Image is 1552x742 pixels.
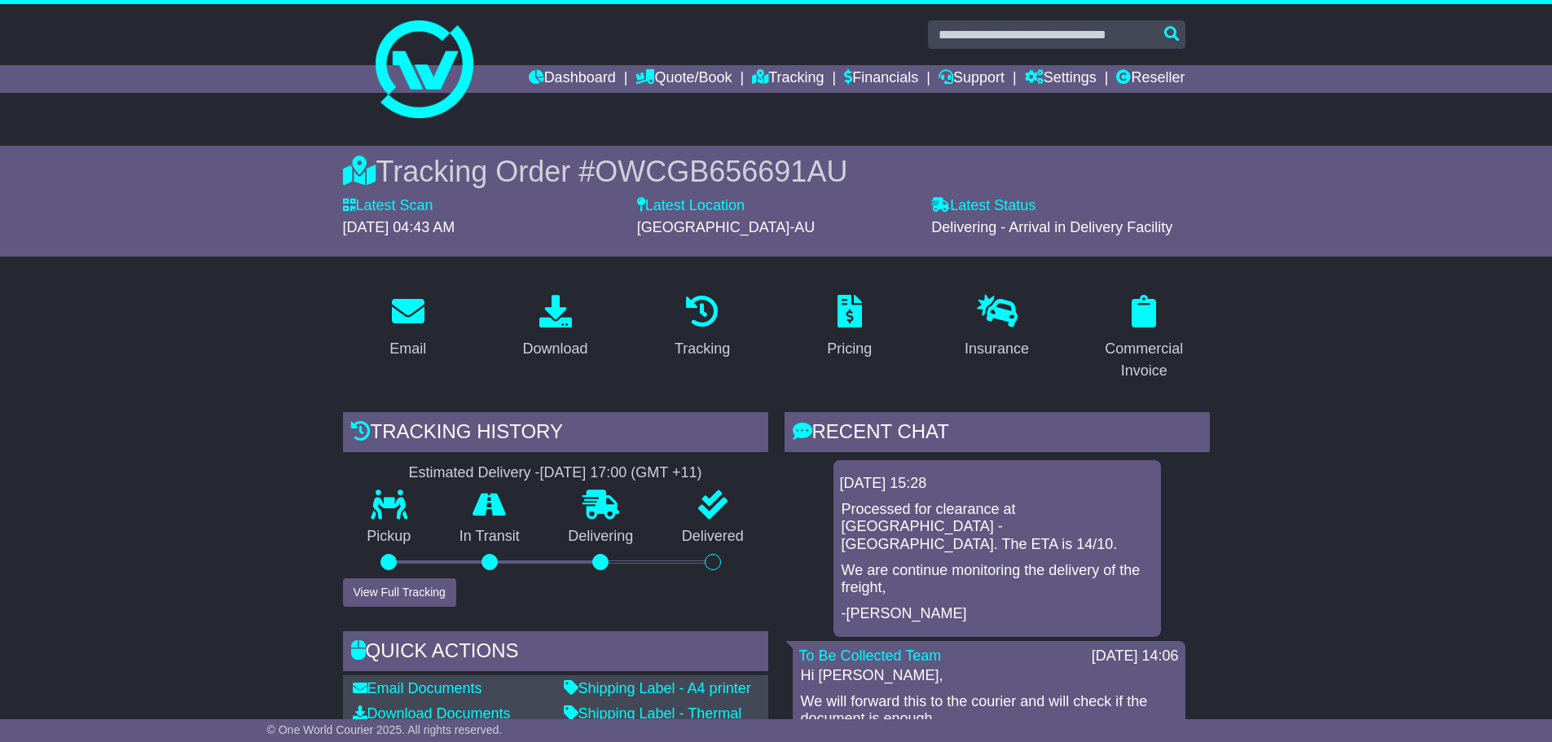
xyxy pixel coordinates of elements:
[1092,648,1179,665] div: [DATE] 14:06
[435,528,544,546] p: In Transit
[343,219,455,235] span: [DATE] 04:43 AM
[353,680,482,696] a: Email Documents
[1025,65,1097,93] a: Settings
[540,464,702,482] div: [DATE] 17:00 (GMT +11)
[827,338,872,360] div: Pricing
[1079,289,1210,388] a: Commercial Invoice
[389,338,426,360] div: Email
[842,501,1153,554] p: Processed for clearance at [GEOGRAPHIC_DATA] - [GEOGRAPHIC_DATA]. The ETA is 14/10.
[954,289,1040,366] a: Insurance
[842,605,1153,623] p: -[PERSON_NAME]
[931,219,1172,235] span: Delivering - Arrival in Delivery Facility
[343,464,768,482] div: Estimated Delivery -
[343,578,456,607] button: View Full Tracking
[379,289,437,366] a: Email
[965,338,1029,360] div: Insurance
[343,197,433,215] label: Latest Scan
[343,154,1210,189] div: Tracking Order #
[564,705,742,740] a: Shipping Label - Thermal printer
[801,693,1177,728] p: We will forward this to the courier and will check if the document is enough.
[752,65,824,93] a: Tracking
[343,412,768,456] div: Tracking history
[799,648,942,664] a: To Be Collected Team
[1116,65,1185,93] a: Reseller
[664,289,741,366] a: Tracking
[564,680,751,696] a: Shipping Label - A4 printer
[343,631,768,675] div: Quick Actions
[785,412,1210,456] div: RECENT CHAT
[657,528,768,546] p: Delivered
[675,338,730,360] div: Tracking
[931,197,1035,215] label: Latest Status
[637,197,745,215] label: Latest Location
[522,338,587,360] div: Download
[842,562,1153,597] p: We are continue monitoring the delivery of the freight,
[939,65,1005,93] a: Support
[637,219,815,235] span: [GEOGRAPHIC_DATA]-AU
[267,723,503,736] span: © One World Courier 2025. All rights reserved.
[801,667,1177,685] p: Hi [PERSON_NAME],
[635,65,732,93] a: Quote/Book
[1089,338,1199,382] div: Commercial Invoice
[529,65,616,93] a: Dashboard
[343,528,436,546] p: Pickup
[844,65,918,93] a: Financials
[353,705,511,722] a: Download Documents
[544,528,658,546] p: Delivering
[595,155,847,188] span: OWCGB656691AU
[512,289,598,366] a: Download
[816,289,882,366] a: Pricing
[840,475,1154,493] div: [DATE] 15:28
